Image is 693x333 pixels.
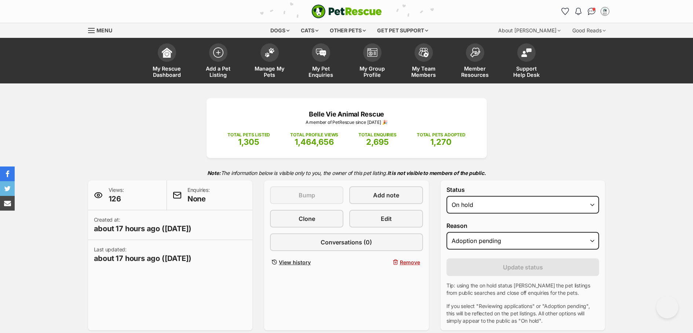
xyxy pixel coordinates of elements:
div: Good Reads [567,23,611,38]
img: team-members-icon-5396bd8760b3fe7c0b43da4ab00e1e3bb1a5d9ba89233759b79545d2d3fc5d0d.svg [419,48,429,57]
a: Conversations [586,6,598,17]
p: The information below is visible only to you, the owner of this pet listing. [88,165,605,180]
a: My Rescue Dashboard [141,40,193,83]
span: My Rescue Dashboard [150,65,183,78]
a: My Pet Enquiries [295,40,347,83]
a: My Group Profile [347,40,398,83]
a: Support Help Desk [501,40,552,83]
button: Remove [349,257,423,268]
img: chat-41dd97257d64d25036548639549fe6c8038ab92f7586957e7f3b1b290dea8141.svg [588,8,595,15]
button: Notifications [573,6,584,17]
span: Clone [299,214,315,223]
button: Update status [446,258,599,276]
span: None [187,194,210,204]
a: Menu [88,23,117,36]
p: Enquiries: [187,186,210,204]
p: Tip: using the on hold status [PERSON_NAME] the pet listings from public searches and close off e... [446,282,599,297]
p: Created at: [94,216,192,234]
p: TOTAL ENQUIRIES [358,132,396,138]
span: Member Resources [459,65,492,78]
p: TOTAL PETS LISTED [227,132,270,138]
p: Last updated: [94,246,192,264]
a: View history [270,257,343,268]
div: Get pet support [372,23,433,38]
a: Add a Pet Listing [193,40,244,83]
a: Manage My Pets [244,40,295,83]
label: Status [446,186,599,193]
iframe: Help Scout Beacon - Open [656,296,678,318]
span: 1,305 [238,137,259,147]
p: If you select "Reviewing applications" or "Adoption pending", this will be reflected on the pet l... [446,302,599,325]
span: Bump [299,191,315,200]
span: 2,695 [366,137,389,147]
a: Member Resources [449,40,501,83]
label: Reason [446,222,599,229]
a: Add note [349,186,423,204]
span: My Pet Enquiries [304,65,338,78]
div: About [PERSON_NAME] [493,23,566,38]
strong: It is not visible to members of the public. [387,170,486,176]
span: Manage My Pets [253,65,286,78]
span: Add a Pet Listing [202,65,235,78]
span: 126 [109,194,124,204]
p: Belle Vie Animal Rescue [218,109,476,119]
span: Remove [400,258,420,266]
img: member-resources-icon-8e73f808a243e03378d46382f2149f9095a855e16c252ad45f914b54edf8863c.svg [470,47,480,57]
a: Edit [349,210,423,228]
span: Conversations (0) [321,238,372,247]
span: 1,464,656 [295,137,334,147]
div: Other pets [325,23,371,38]
span: My Group Profile [356,65,389,78]
p: TOTAL PROFILE VIEWS [290,132,338,138]
img: group-profile-icon-3fa3cf56718a62981997c0bc7e787c4b2cf8bcc04b72c1350f741eb67cf2f40e.svg [367,48,377,57]
button: Bump [270,186,343,204]
span: View history [279,258,311,266]
img: add-pet-listing-icon-0afa8454b4691262ce3f59096e99ab1cd57d4a30225e0717b998d2c9b9846f56.svg [213,47,223,58]
ul: Account quick links [559,6,611,17]
span: about 17 hours ago ([DATE]) [94,223,192,234]
a: Clone [270,210,343,228]
span: about 17 hours ago ([DATE]) [94,253,192,264]
span: 1,270 [430,137,452,147]
img: pet-enquiries-icon-7e3ad2cf08bfb03b45e93fb7055b45f3efa6380592205ae92323e6603595dc1f.svg [316,49,326,57]
img: Belle Vie Animal Rescue profile pic [601,8,609,15]
img: dashboard-icon-eb2f2d2d3e046f16d808141f083e7271f6b2e854fb5c12c21221c1fb7104beca.svg [162,47,172,58]
button: My account [599,6,611,17]
span: Support Help Desk [510,65,543,78]
a: My Team Members [398,40,449,83]
span: Edit [381,214,392,223]
span: Menu [96,27,112,33]
a: Favourites [559,6,571,17]
a: Conversations (0) [270,233,423,251]
div: Dogs [265,23,295,38]
strong: Note: [207,170,221,176]
a: PetRescue [311,4,382,18]
img: manage-my-pets-icon-02211641906a0b7f246fdf0571729dbe1e7629f14944591b6c1af311fb30b64b.svg [265,48,275,57]
img: notifications-46538b983faf8c2785f20acdc204bb7945ddae34d4c08c2a6579f10ce5e182be.svg [575,8,581,15]
p: Views: [109,186,124,204]
span: Update status [503,263,543,272]
img: logo-e224e6f780fb5917bec1dbf3a21bbac754714ae5b6737aabdf751b685950b380.svg [311,4,382,18]
img: help-desk-icon-fdf02630f3aa405de69fd3d07c3f3aa587a6932b1a1747fa1d2bba05be0121f9.svg [521,48,532,57]
span: My Team Members [407,65,440,78]
p: TOTAL PETS ADOPTED [417,132,466,138]
span: Add note [373,191,399,200]
div: Cats [296,23,324,38]
p: A member of PetRescue since [DATE] 🎉 [218,119,476,126]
